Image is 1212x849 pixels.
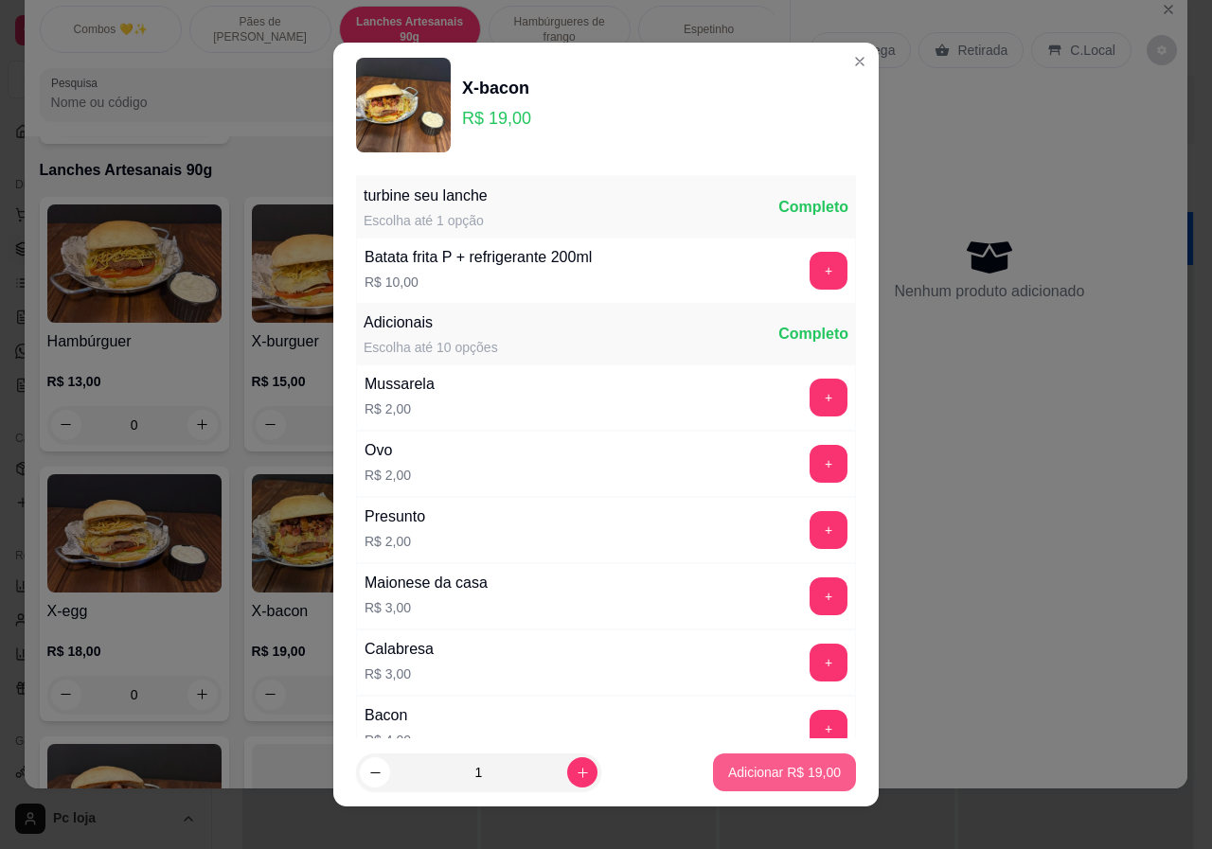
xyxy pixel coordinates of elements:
[364,338,498,357] div: Escolha até 10 opções
[462,105,531,132] p: R$ 19,00
[365,664,434,683] p: R$ 3,00
[365,439,411,462] div: Ovo
[713,753,856,791] button: Adicionar R$ 19,00
[845,46,875,77] button: Close
[365,246,592,269] div: Batata frita P + refrigerante 200ml
[365,572,488,594] div: Maionese da casa
[810,644,847,681] button: add
[567,757,597,787] button: increase-product-quantity
[365,704,411,727] div: Bacon
[365,466,411,485] p: R$ 2,00
[356,58,451,152] img: product-image
[365,273,592,292] p: R$ 10,00
[810,379,847,416] button: add
[365,373,435,396] div: Mussarela
[810,577,847,615] button: add
[810,252,847,290] button: add
[364,185,488,207] div: turbine seu lanche
[360,757,390,787] button: decrease-product-quantity
[365,731,411,750] p: R$ 4,00
[364,311,498,334] div: Adicionais
[778,323,848,345] div: Completo
[462,75,531,101] div: X-bacon
[365,505,425,528] div: Presunto
[365,532,425,551] p: R$ 2,00
[728,763,841,782] p: Adicionar R$ 19,00
[810,710,847,748] button: add
[365,598,488,617] p: R$ 3,00
[810,445,847,483] button: add
[365,399,435,418] p: R$ 2,00
[364,211,488,230] div: Escolha até 1 opção
[365,638,434,661] div: Calabresa
[810,511,847,549] button: add
[778,196,848,219] div: Completo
